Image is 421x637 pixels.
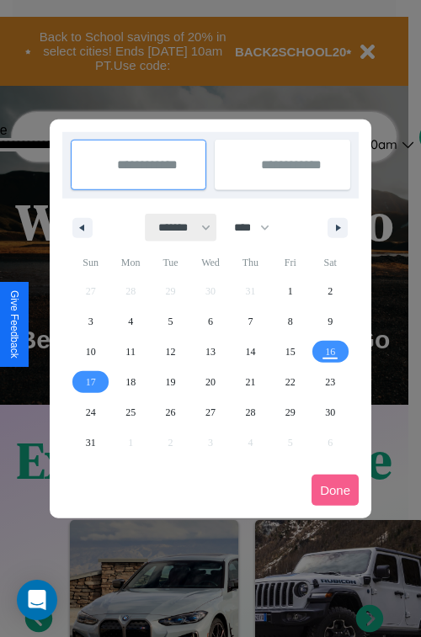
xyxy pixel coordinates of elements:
[311,249,350,276] span: Sat
[190,306,230,337] button: 6
[110,249,150,276] span: Mon
[312,475,359,506] button: Done
[86,397,96,427] span: 24
[231,306,270,337] button: 7
[151,249,190,276] span: Tue
[151,337,190,367] button: 12
[208,306,213,337] span: 6
[270,337,310,367] button: 15
[270,249,310,276] span: Fri
[205,397,216,427] span: 27
[110,306,150,337] button: 4
[231,397,270,427] button: 28
[270,276,310,306] button: 1
[190,367,230,397] button: 20
[311,306,350,337] button: 9
[71,249,110,276] span: Sun
[17,580,57,620] div: Open Intercom Messenger
[151,306,190,337] button: 5
[311,397,350,427] button: 30
[231,367,270,397] button: 21
[245,397,255,427] span: 28
[325,397,335,427] span: 30
[125,397,136,427] span: 25
[285,397,296,427] span: 29
[8,290,20,358] div: Give Feedback
[205,367,216,397] span: 20
[71,337,110,367] button: 10
[86,337,96,367] span: 10
[125,337,136,367] span: 11
[110,397,150,427] button: 25
[285,367,296,397] span: 22
[231,337,270,367] button: 14
[71,367,110,397] button: 17
[71,427,110,458] button: 31
[205,337,216,367] span: 13
[86,367,96,397] span: 17
[166,397,176,427] span: 26
[311,367,350,397] button: 23
[288,276,293,306] span: 1
[110,367,150,397] button: 18
[245,337,255,367] span: 14
[248,306,253,337] span: 7
[166,367,176,397] span: 19
[288,306,293,337] span: 8
[86,427,96,458] span: 31
[270,306,310,337] button: 8
[325,337,335,367] span: 16
[110,337,150,367] button: 11
[128,306,133,337] span: 4
[151,397,190,427] button: 26
[71,397,110,427] button: 24
[325,367,335,397] span: 23
[151,367,190,397] button: 19
[270,397,310,427] button: 29
[285,337,296,367] span: 15
[168,306,173,337] span: 5
[125,367,136,397] span: 18
[190,337,230,367] button: 13
[190,249,230,276] span: Wed
[166,337,176,367] span: 12
[190,397,230,427] button: 27
[328,306,333,337] span: 9
[270,367,310,397] button: 22
[88,306,93,337] span: 3
[311,276,350,306] button: 2
[245,367,255,397] span: 21
[231,249,270,276] span: Thu
[311,337,350,367] button: 16
[71,306,110,337] button: 3
[328,276,333,306] span: 2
